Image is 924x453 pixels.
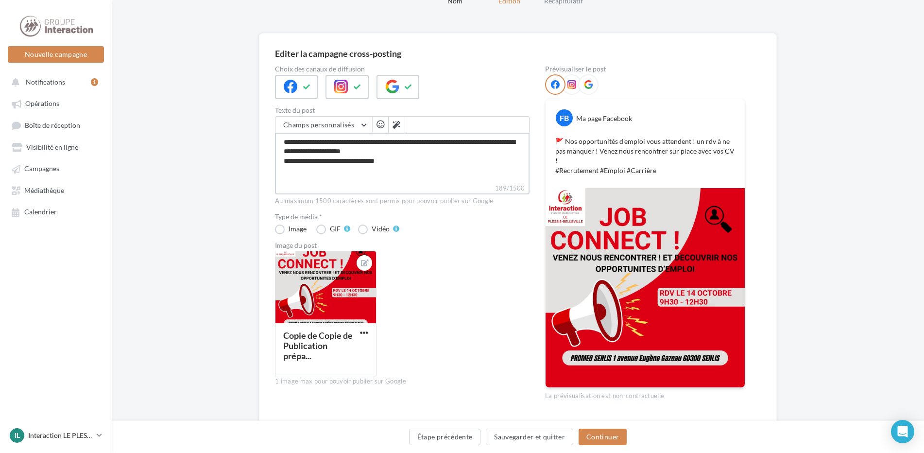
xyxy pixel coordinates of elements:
div: Image du post [275,242,530,249]
div: Image [289,226,307,232]
div: 1 [91,78,98,86]
p: 🚩 Nos opportunités d'emploi vous attendent ! un rdv à ne pas manquer ! Venez nous rencontrer sur ... [555,137,735,175]
span: Campagnes [24,165,59,173]
label: 189/1500 [275,183,530,194]
div: Vidéo [372,226,390,232]
div: Au maximum 1500 caractères sont permis pour pouvoir publier sur Google [275,197,530,206]
button: Nouvelle campagne [8,46,104,63]
span: Opérations [25,100,59,108]
label: Texte du post [275,107,530,114]
a: IL Interaction LE PLESSIS BELLEVILLE [8,426,104,445]
button: Sauvegarder et quitter [486,429,573,445]
span: Visibilité en ligne [26,143,78,151]
button: Champs personnalisés [275,117,372,133]
div: Prévisualiser le post [545,66,745,72]
a: Calendrier [6,203,106,220]
div: FB [556,109,573,126]
div: La prévisualisation est non-contractuelle [545,388,745,401]
div: Copie de Copie de Publication prépa... [283,330,353,361]
span: Notifications [26,78,65,86]
span: Calendrier [24,208,57,216]
div: GIF [330,226,341,232]
a: Médiathèque [6,181,106,199]
a: Opérations [6,94,106,112]
span: IL [15,431,20,440]
a: Visibilité en ligne [6,138,106,156]
span: Champs personnalisés [283,121,354,129]
label: Choix des canaux de diffusion [275,66,530,72]
a: Campagnes [6,159,106,177]
div: Editer la campagne cross-posting [275,49,401,58]
div: Ma page Facebook [576,114,632,123]
button: Notifications 1 [6,73,102,90]
label: Type de média * [275,213,530,220]
div: Open Intercom Messenger [891,420,914,443]
button: Continuer [579,429,627,445]
span: Médiathèque [24,186,64,194]
button: Étape précédente [409,429,481,445]
a: Boîte de réception [6,116,106,134]
div: 1 image max pour pouvoir publier sur Google [275,377,530,386]
p: Interaction LE PLESSIS BELLEVILLE [28,431,93,440]
span: Boîte de réception [25,121,80,129]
